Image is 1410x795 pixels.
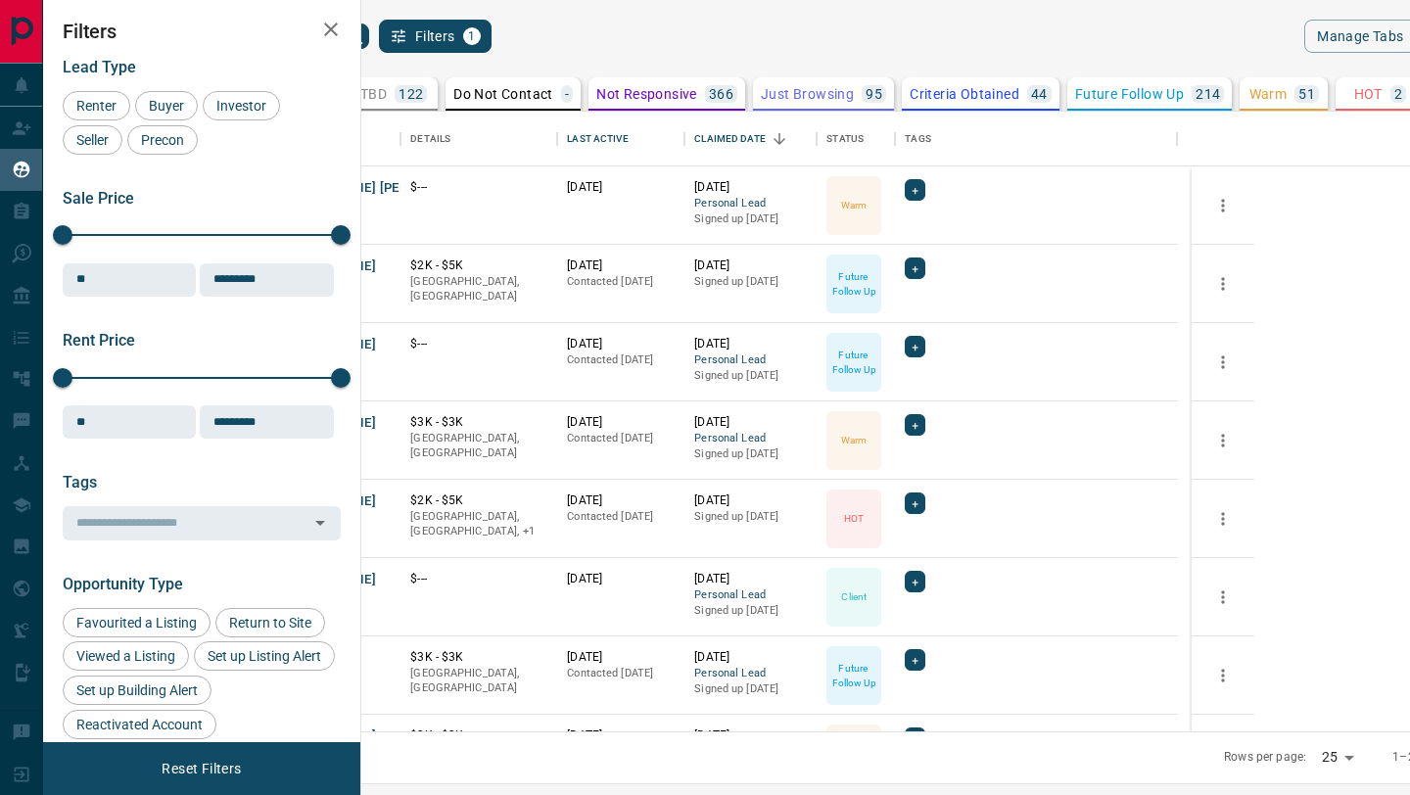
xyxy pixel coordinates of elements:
[63,189,134,208] span: Sale Price
[410,649,547,666] p: $3K - $3K
[694,727,807,744] p: [DATE]
[453,87,553,101] p: Do Not Contact
[596,87,697,101] p: Not Responsive
[912,415,918,435] span: +
[694,274,807,290] p: Signed up [DATE]
[841,589,867,604] p: Client
[134,132,191,148] span: Precon
[912,493,918,513] span: +
[70,717,210,732] span: Reactivated Account
[222,615,318,631] span: Return to Site
[910,87,1019,101] p: Criteria Obtained
[1208,348,1238,377] button: more
[410,727,547,744] p: $3K - $3K
[912,650,918,670] span: +
[694,492,807,509] p: [DATE]
[1249,87,1288,101] p: Warm
[694,446,807,462] p: Signed up [DATE]
[1208,191,1238,220] button: more
[912,572,918,591] span: +
[694,196,807,212] span: Personal Lead
[63,125,122,155] div: Seller
[127,125,198,155] div: Precon
[694,368,807,384] p: Signed up [DATE]
[379,20,492,53] button: Filters1
[149,752,254,785] button: Reset Filters
[63,331,135,350] span: Rent Price
[895,112,1176,166] div: Tags
[70,615,204,631] span: Favourited a Listing
[912,728,918,748] span: +
[841,433,867,447] p: Warm
[761,87,854,101] p: Just Browsing
[841,198,867,212] p: Warm
[1208,583,1238,612] button: more
[866,87,882,101] p: 95
[1394,87,1402,101] p: 2
[684,112,817,166] div: Claimed Date
[410,431,547,461] p: [GEOGRAPHIC_DATA], [GEOGRAPHIC_DATA]
[567,112,628,166] div: Last Active
[400,112,557,166] div: Details
[567,492,675,509] p: [DATE]
[63,608,211,637] div: Favourited a Listing
[905,257,925,279] div: +
[826,112,864,166] div: Status
[766,125,793,153] button: Sort
[567,666,675,681] p: Contacted [DATE]
[694,414,807,431] p: [DATE]
[63,676,211,705] div: Set up Building Alert
[694,179,807,196] p: [DATE]
[1075,87,1184,101] p: Future Follow Up
[410,492,547,509] p: $2K - $5K
[410,571,547,587] p: $---
[142,98,191,114] span: Buyer
[567,431,675,446] p: Contacted [DATE]
[63,641,189,671] div: Viewed a Listing
[1298,87,1315,101] p: 51
[410,336,547,352] p: $---
[912,180,918,200] span: +
[1196,87,1220,101] p: 214
[63,58,136,76] span: Lead Type
[1208,661,1238,690] button: more
[828,661,879,690] p: Future Follow Up
[399,87,423,101] p: 122
[194,641,335,671] div: Set up Listing Alert
[1031,87,1048,101] p: 44
[567,414,675,431] p: [DATE]
[1208,426,1238,455] button: more
[567,274,675,290] p: Contacted [DATE]
[567,257,675,274] p: [DATE]
[1314,743,1361,772] div: 25
[410,274,547,304] p: [GEOGRAPHIC_DATA], [GEOGRAPHIC_DATA]
[1208,269,1238,299] button: more
[694,257,807,274] p: [DATE]
[203,91,280,120] div: Investor
[70,648,182,664] span: Viewed a Listing
[694,681,807,697] p: Signed up [DATE]
[360,87,387,101] p: TBD
[567,571,675,587] p: [DATE]
[63,575,183,593] span: Opportunity Type
[694,666,807,682] span: Personal Lead
[828,269,879,299] p: Future Follow Up
[905,492,925,514] div: +
[905,179,925,201] div: +
[63,91,130,120] div: Renter
[694,112,766,166] div: Claimed Date
[694,649,807,666] p: [DATE]
[465,29,479,43] span: 1
[694,431,807,447] span: Personal Lead
[694,211,807,227] p: Signed up [DATE]
[905,571,925,592] div: +
[912,337,918,356] span: +
[1224,749,1306,766] p: Rows per page:
[828,348,879,377] p: Future Follow Up
[263,112,400,166] div: Name
[410,666,547,696] p: [GEOGRAPHIC_DATA], [GEOGRAPHIC_DATA]
[210,98,273,114] span: Investor
[410,414,547,431] p: $3K - $3K
[567,727,675,744] p: [DATE]
[63,20,341,43] h2: Filters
